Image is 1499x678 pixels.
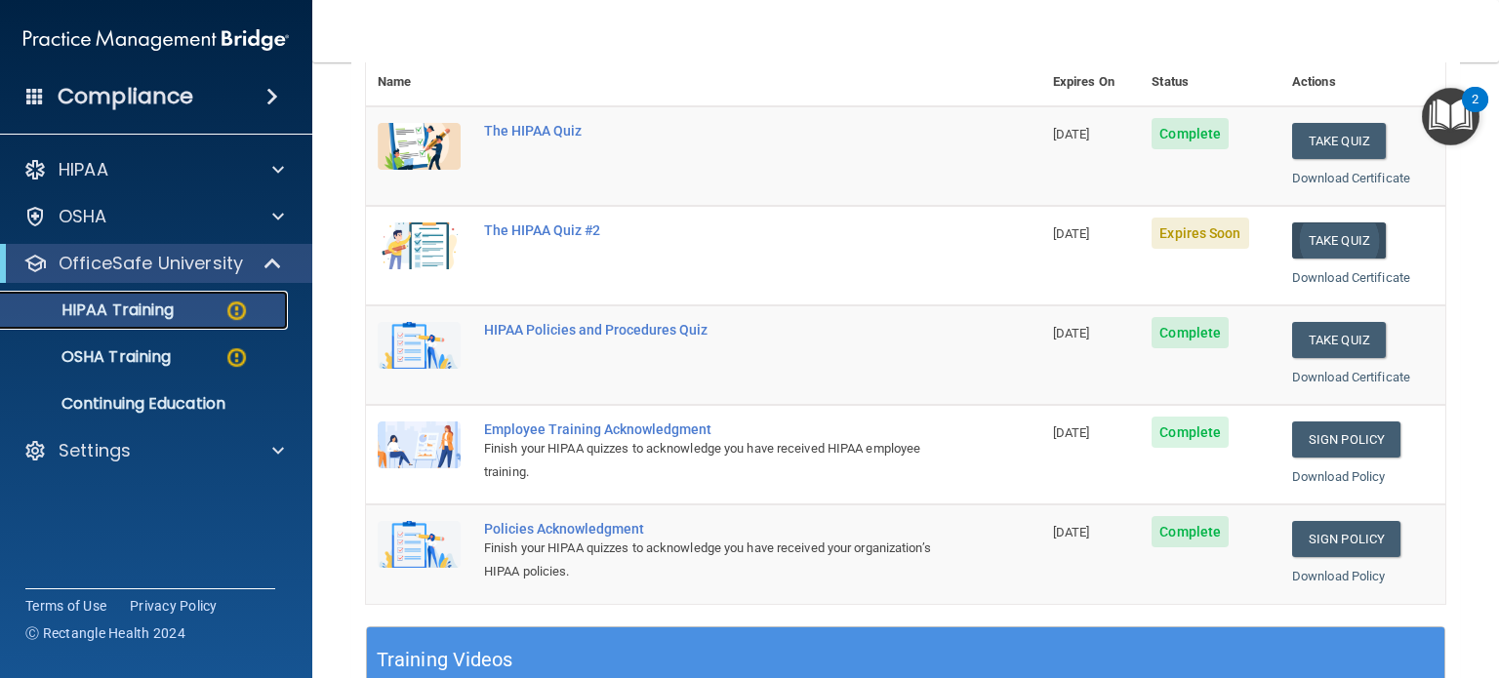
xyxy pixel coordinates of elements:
button: Take Quiz [1292,123,1386,159]
p: OSHA [59,205,107,228]
div: Employee Training Acknowledgment [484,421,944,437]
span: Expires Soon [1152,218,1248,249]
button: Take Quiz [1292,222,1386,259]
a: Sign Policy [1292,421,1400,458]
th: Actions [1280,59,1445,106]
span: [DATE] [1053,425,1090,440]
th: Status [1140,59,1280,106]
span: [DATE] [1053,226,1090,241]
div: HIPAA Policies and Procedures Quiz [484,322,944,338]
button: Open Resource Center, 2 new notifications [1422,88,1479,145]
a: HIPAA [23,158,284,181]
div: The HIPAA Quiz [484,123,944,139]
p: HIPAA [59,158,108,181]
a: Download Policy [1292,569,1386,583]
th: Expires On [1041,59,1140,106]
span: Complete [1152,118,1229,149]
div: The HIPAA Quiz #2 [484,222,944,238]
a: Download Certificate [1292,370,1410,384]
span: Complete [1152,516,1229,547]
div: Finish your HIPAA quizzes to acknowledge you have received HIPAA employee training. [484,437,944,484]
span: Complete [1152,317,1229,348]
img: PMB logo [23,20,289,60]
span: Ⓒ Rectangle Health 2024 [25,623,185,643]
img: warning-circle.0cc9ac19.png [224,299,249,323]
a: Privacy Policy [130,596,218,616]
button: Take Quiz [1292,322,1386,358]
a: Terms of Use [25,596,106,616]
p: OSHA Training [13,347,171,367]
h4: Compliance [58,83,193,110]
div: Policies Acknowledgment [484,521,944,537]
a: Settings [23,439,284,462]
p: Settings [59,439,131,462]
a: OSHA [23,205,284,228]
span: Complete [1152,417,1229,448]
iframe: Drift Widget Chat Controller [1401,543,1476,618]
p: Continuing Education [13,394,279,414]
a: Download Policy [1292,469,1386,484]
a: OfficeSafe University [23,252,283,275]
span: [DATE] [1053,326,1090,340]
span: [DATE] [1053,127,1090,141]
p: OfficeSafe University [59,252,243,275]
th: Name [366,59,472,106]
div: Finish your HIPAA quizzes to acknowledge you have received your organization’s HIPAA policies. [484,537,944,583]
a: Sign Policy [1292,521,1400,557]
p: HIPAA Training [13,300,174,320]
div: 2 [1472,100,1479,125]
a: Download Certificate [1292,270,1410,285]
a: Download Certificate [1292,171,1410,185]
h5: Training Videos [377,643,513,677]
span: [DATE] [1053,525,1090,539]
img: warning-circle.0cc9ac19.png [224,345,249,370]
